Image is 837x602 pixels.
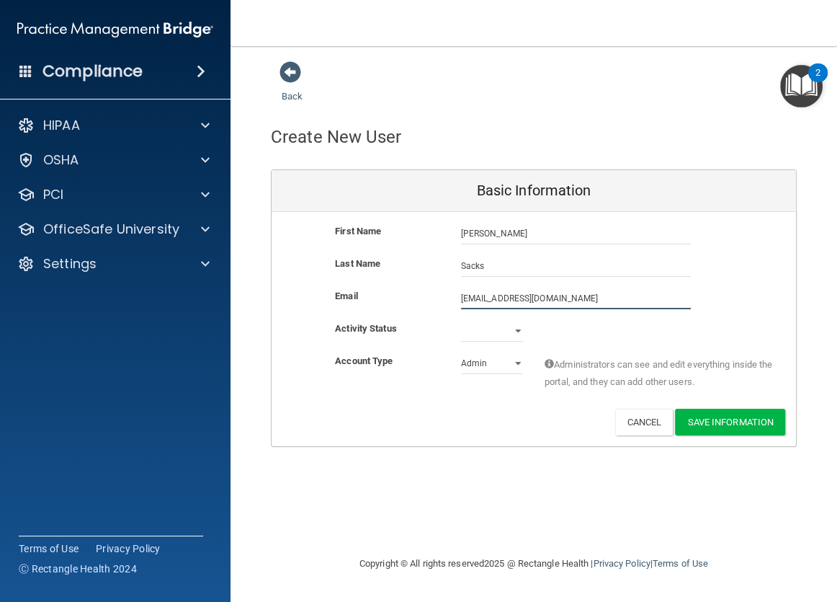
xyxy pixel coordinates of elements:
a: PCI [17,186,210,203]
a: OfficeSafe University [17,221,210,238]
div: Copyright © All rights reserved 2025 @ Rectangle Health | | [271,541,797,587]
p: OfficeSafe University [43,221,179,238]
b: Email [335,291,358,301]
b: Last Name [335,258,380,269]
b: First Name [335,226,381,236]
a: Privacy Policy [96,541,161,556]
button: Open Resource Center, 2 new notifications [780,65,823,107]
b: Account Type [335,355,393,366]
span: Ⓒ Rectangle Health 2024 [19,562,137,576]
h4: Create New User [271,128,402,146]
a: Terms of Use [653,558,708,569]
p: OSHA [43,151,79,169]
img: PMB logo [17,15,213,44]
a: Terms of Use [19,541,79,556]
a: Back [282,74,303,102]
div: 2 [815,73,820,92]
h4: Compliance [42,61,143,81]
b: Activity Status [335,323,397,334]
a: Settings [17,255,210,273]
p: HIPAA [43,117,80,134]
span: Administrators can see and edit everything inside the portal, and they can add other users. [545,356,774,391]
a: OSHA [17,151,210,169]
button: Cancel [615,409,673,435]
div: Basic Information [272,170,796,212]
p: PCI [43,186,63,203]
a: HIPAA [17,117,210,134]
a: Privacy Policy [593,558,650,569]
button: Save Information [675,409,785,435]
p: Settings [43,255,97,273]
iframe: Drift Widget Chat Controller [588,500,820,557]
